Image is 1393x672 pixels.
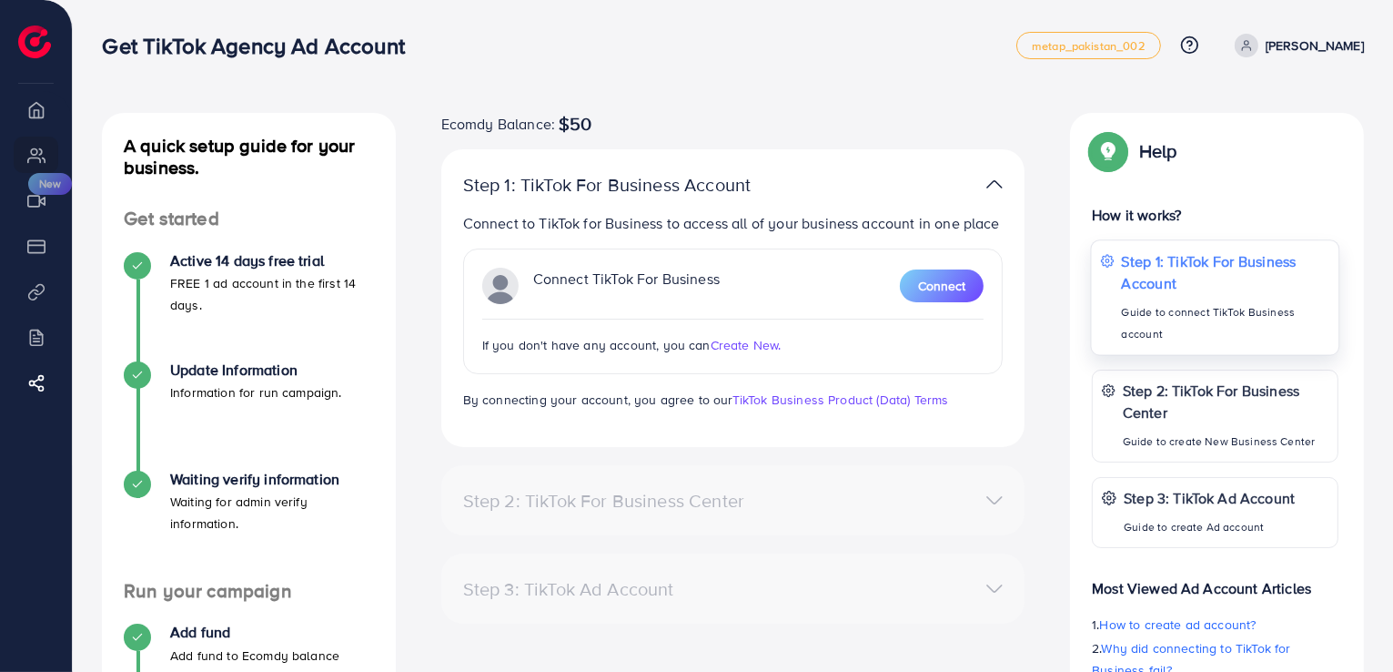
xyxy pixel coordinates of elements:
li: Active 14 days free trial [102,252,396,361]
h4: A quick setup guide for your business. [102,135,396,178]
p: Step 2: TikTok For Business Center [1123,380,1328,423]
p: Guide to connect TikTok Business account [1122,301,1329,345]
h3: Get TikTok Agency Ad Account [102,33,419,59]
span: Create New. [711,336,782,354]
span: If you don't have any account, you can [482,336,711,354]
p: Step 3: TikTok Ad Account [1124,487,1295,509]
p: Guide to create Ad account [1124,516,1295,538]
a: TikTok Business Product (Data) Terms [732,391,949,409]
li: Waiting verify information [102,471,396,580]
p: Add fund to Ecomdy balance [170,645,339,667]
p: Step 1: TikTok For Business Account [463,174,813,196]
p: Connect TikTok For Business [533,268,720,304]
p: Step 1: TikTok For Business Account [1122,249,1329,293]
p: Connect to TikTok for Business to access all of your business account in one place [463,212,1004,234]
a: [PERSON_NAME] [1227,34,1364,57]
span: Connect [918,277,965,295]
h4: Add fund [170,624,339,641]
h4: Run your campaign [102,580,396,603]
span: How to create ad account? [1100,616,1257,634]
h4: Update Information [170,361,342,379]
p: How it works? [1092,204,1338,226]
li: Update Information [102,361,396,471]
h4: Waiting verify information [170,471,374,488]
p: [PERSON_NAME] [1266,35,1364,56]
h4: Get started [102,208,396,230]
button: Connect [900,270,984,302]
p: Help [1139,140,1177,162]
iframe: Chat [1316,590,1379,658]
h4: Active 14 days free trial [170,252,374,270]
img: TikTok partner [986,171,1003,198]
p: Information for run campaign. [170,382,342,403]
img: Popup guide [1092,135,1125,168]
p: Guide to create New Business Center [1123,431,1328,453]
a: metap_pakistan_002 [1016,32,1161,59]
p: Most Viewed Ad Account Articles [1092,563,1338,599]
img: logo [18,25,51,58]
p: Waiting for admin verify information. [170,491,374,535]
p: 1. [1092,614,1338,636]
span: metap_pakistan_002 [1032,40,1146,52]
p: FREE 1 ad account in the first 14 days. [170,272,374,316]
span: $50 [559,113,591,135]
img: TikTok partner [482,268,519,304]
span: Ecomdy Balance: [441,113,555,135]
p: By connecting your account, you agree to our [463,389,1004,411]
